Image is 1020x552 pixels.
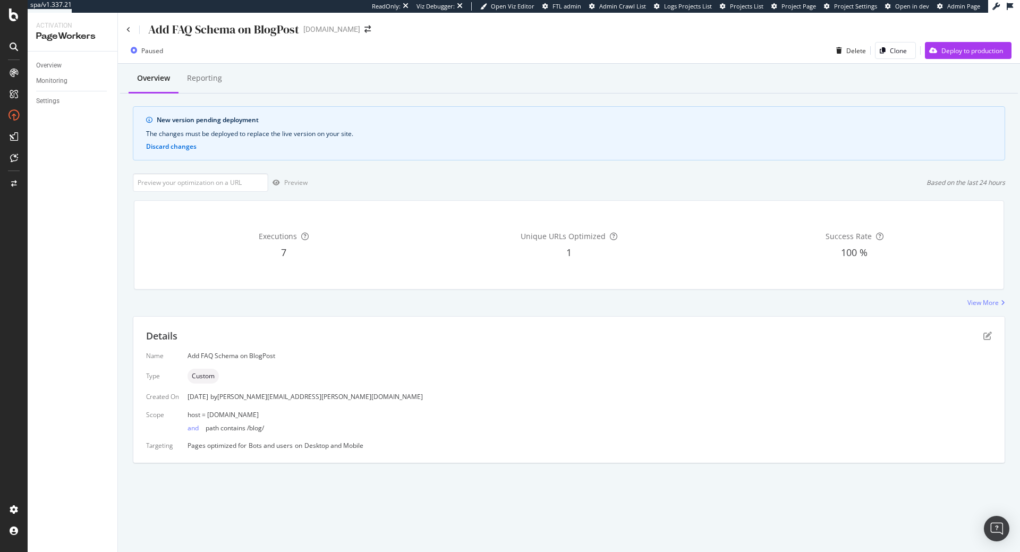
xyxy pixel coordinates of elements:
[542,2,581,11] a: FTL admin
[126,27,131,33] a: Click to go back
[146,410,179,419] div: Scope
[146,143,197,150] button: Discard changes
[846,46,866,55] div: Delete
[832,42,866,59] button: Delete
[146,329,177,343] div: Details
[303,24,360,35] div: [DOMAIN_NAME]
[146,392,179,401] div: Created On
[664,2,712,10] span: Logs Projects List
[36,21,109,30] div: Activation
[36,60,62,71] div: Overview
[146,441,179,450] div: Targeting
[284,178,308,187] div: Preview
[188,410,259,419] span: host = [DOMAIN_NAME]
[36,60,110,71] a: Overview
[480,2,534,11] a: Open Viz Editor
[192,373,215,379] span: Custom
[372,2,401,11] div: ReadOnly:
[589,2,646,11] a: Admin Crawl List
[875,42,916,59] button: Clone
[890,46,907,55] div: Clone
[146,351,179,360] div: Name
[984,516,1009,541] div: Open Intercom Messenger
[895,2,929,10] span: Open in dev
[36,96,110,107] a: Settings
[566,246,572,259] span: 1
[133,106,1005,160] div: info banner
[157,115,992,125] div: New version pending deployment
[259,231,297,241] span: Executions
[281,246,286,259] span: 7
[36,75,67,87] div: Monitoring
[983,332,992,340] div: pen-to-square
[552,2,581,10] span: FTL admin
[36,30,109,43] div: PageWorkers
[824,2,877,11] a: Project Settings
[781,2,816,10] span: Project Page
[188,392,992,401] div: [DATE]
[188,441,992,450] div: Pages optimized for on
[133,173,268,192] input: Preview your optimization on a URL
[967,298,999,307] div: View More
[210,392,423,401] div: by [PERSON_NAME][EMAIL_ADDRESS][PERSON_NAME][DOMAIN_NAME]
[146,129,992,139] div: The changes must be deployed to replace the live version on your site.
[885,2,929,11] a: Open in dev
[148,21,299,38] div: Add FAQ Schema on BlogPost
[730,2,763,10] span: Projects List
[841,246,868,259] span: 100 %
[36,75,110,87] a: Monitoring
[967,298,1005,307] a: View More
[137,73,170,83] div: Overview
[304,441,363,450] div: Desktop and Mobile
[654,2,712,11] a: Logs Projects List
[36,96,59,107] div: Settings
[926,178,1005,187] div: Based on the last 24 hours
[249,441,293,450] div: Bots and users
[947,2,980,10] span: Admin Page
[834,2,877,10] span: Project Settings
[941,46,1003,55] div: Deploy to production
[146,371,179,380] div: Type
[206,423,264,432] span: path contains /blog/
[826,231,872,241] span: Success Rate
[188,351,992,360] div: Add FAQ Schema on BlogPost
[141,46,163,55] div: Paused
[188,423,206,432] div: and
[521,231,606,241] span: Unique URLs Optimized
[364,26,371,33] div: arrow-right-arrow-left
[937,2,980,11] a: Admin Page
[491,2,534,10] span: Open Viz Editor
[771,2,816,11] a: Project Page
[720,2,763,11] a: Projects List
[268,174,308,191] button: Preview
[188,369,219,384] div: neutral label
[416,2,455,11] div: Viz Debugger:
[925,42,1011,59] button: Deploy to production
[599,2,646,10] span: Admin Crawl List
[187,73,222,83] div: Reporting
